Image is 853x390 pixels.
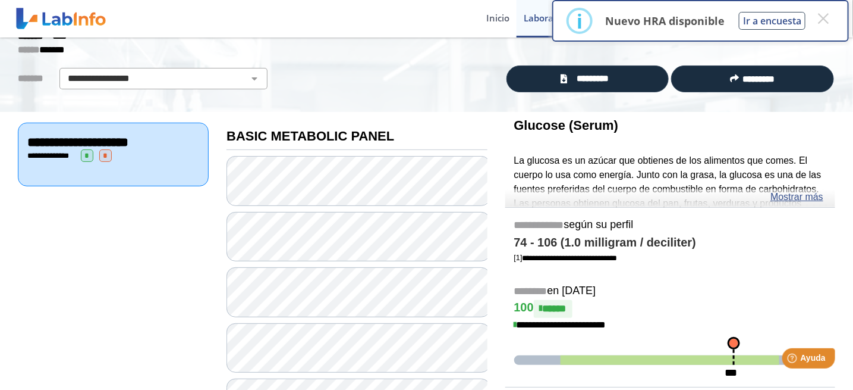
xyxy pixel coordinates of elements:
p: La glucosa es un azúcar que obtienes de los alimentos que comes. El cuerpo lo usa como energía. J... [514,154,826,267]
h5: según su perfil [514,219,826,232]
b: BASIC METABOLIC PANEL [226,129,394,143]
h5: en [DATE] [514,285,826,298]
p: Nuevo HRA disponible [605,14,725,28]
h4: 100 [514,300,826,318]
a: [1] [514,253,618,262]
button: Ir a encuesta [739,12,805,30]
a: Mostrar más [770,190,823,204]
iframe: Help widget launcher [747,344,840,377]
button: Close this dialog [813,8,834,29]
h4: 74 - 106 (1.0 milligram / deciliter) [514,236,826,250]
div: i [577,10,583,32]
b: Glucose (Serum) [514,118,619,133]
